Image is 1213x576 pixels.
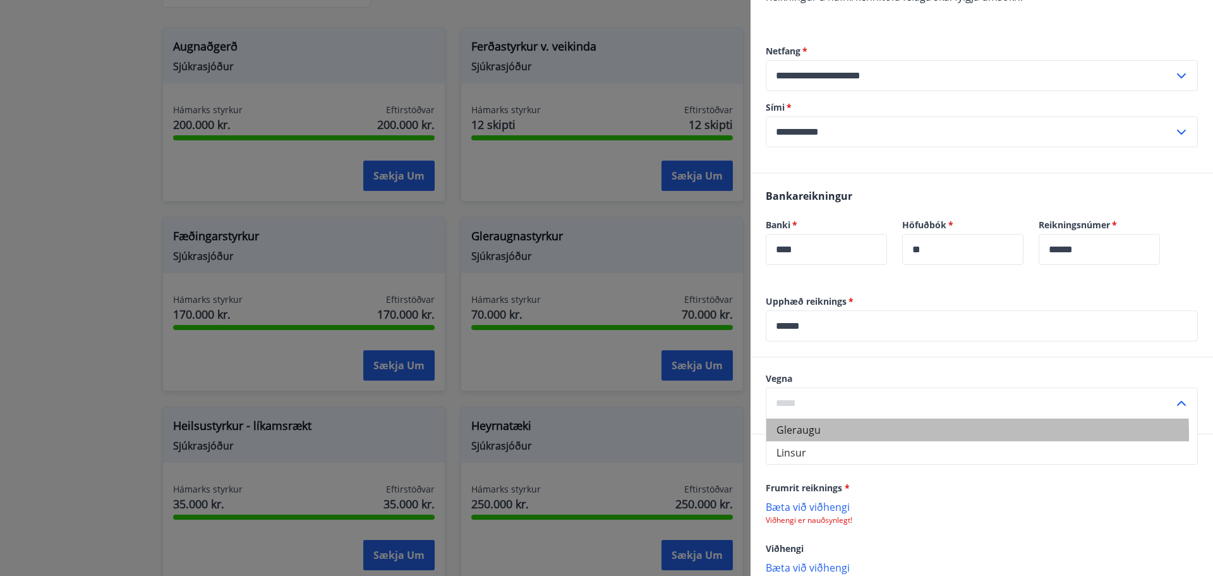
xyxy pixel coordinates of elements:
[766,219,887,231] label: Banki
[766,295,1198,308] label: Upphæð reiknings
[766,561,1198,573] p: Bæta við viðhengi
[766,500,1198,513] p: Bæta við viðhengi
[766,372,1198,385] label: Vegna
[766,419,1197,441] li: Gleraugu
[766,189,852,203] span: Bankareikningur
[766,542,804,555] span: Viðhengi
[766,515,1198,525] p: Viðhengi er nauðsynlegt!
[766,101,1198,114] label: Sími
[902,219,1023,231] label: Höfuðbók
[766,482,850,494] span: Frumrit reiknings
[766,45,1198,58] label: Netfang
[1039,219,1160,231] label: Reikningsnúmer
[766,441,1197,464] li: Linsur
[766,310,1198,341] div: Upphæð reiknings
